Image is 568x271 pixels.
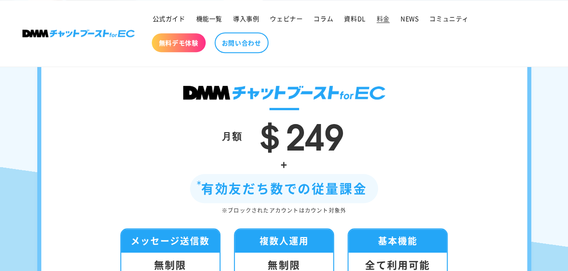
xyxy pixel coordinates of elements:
[215,32,269,53] a: お問い合わせ
[371,9,395,28] a: 料金
[377,14,390,22] span: 料金
[264,9,308,28] a: ウェビナー
[429,14,469,22] span: コミュニティ
[159,39,198,47] span: 無料デモ体験
[147,9,191,28] a: 公式ガイド
[222,39,261,47] span: お問い合わせ
[222,127,242,144] div: 月額
[183,86,385,100] img: DMMチャットブースト
[348,229,447,253] div: 基本機能
[152,33,206,52] a: 無料デモ体験
[344,14,365,22] span: 資料DL
[233,14,259,22] span: 導入事例
[401,14,418,22] span: NEWS
[235,229,333,253] div: 複数人運用
[196,14,222,22] span: 機能一覧
[190,174,379,203] div: 有効友だち数での従量課金
[308,9,339,28] a: コラム
[121,229,220,253] div: メッセージ送信数
[68,205,500,215] div: ※ブロックされたアカウントはカウント対象外
[22,30,135,37] img: 株式会社DMM Boost
[270,14,303,22] span: ウェビナー
[153,14,185,22] span: 公式ガイド
[339,9,371,28] a: 資料DL
[228,9,264,28] a: 導入事例
[424,9,474,28] a: コミュニティ
[251,107,344,160] span: ＄249
[313,14,333,22] span: コラム
[395,9,424,28] a: NEWS
[68,155,500,174] div: +
[191,9,228,28] a: 機能一覧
